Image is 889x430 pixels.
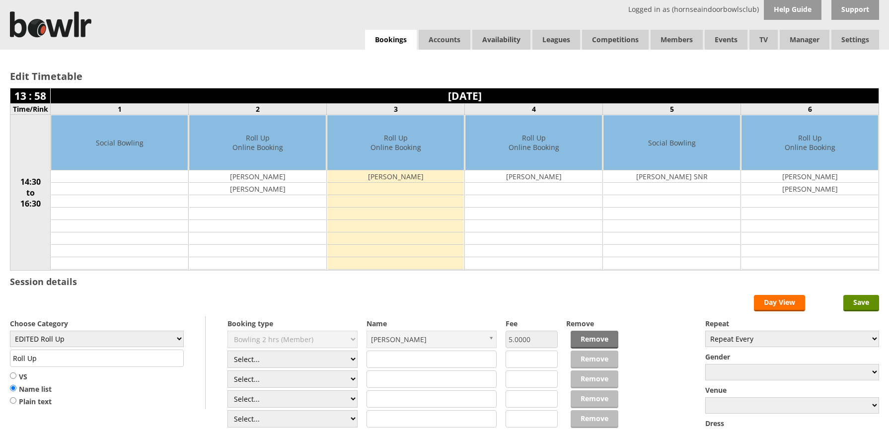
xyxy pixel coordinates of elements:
a: Remove [571,331,618,349]
span: TV [749,30,778,50]
a: Availability [472,30,530,50]
input: Name list [10,384,16,392]
span: Manager [780,30,829,50]
span: Settings [831,30,879,50]
td: [PERSON_NAME] [189,170,326,183]
a: [PERSON_NAME] [367,331,497,348]
td: 3 [327,104,465,115]
td: 14:30 to 16:30 [10,115,51,271]
td: 1 [51,104,189,115]
label: Remove [566,319,618,328]
td: 2 [189,104,327,115]
td: [PERSON_NAME] [465,170,602,183]
td: Time/Rink [10,104,51,115]
span: Accounts [419,30,470,50]
label: Repeat [705,319,879,328]
td: Roll Up Online Booking [327,115,464,170]
td: Roll Up Online Booking [189,115,326,170]
label: Choose Category [10,319,184,328]
h2: Edit Timetable [10,70,879,83]
span: Members [651,30,703,50]
label: VS [10,372,52,382]
label: Name [367,319,497,328]
td: [PERSON_NAME] [741,170,878,183]
td: [PERSON_NAME] [741,183,878,195]
label: Gender [705,352,879,361]
td: [DATE] [51,88,879,104]
a: Competitions [582,30,649,50]
label: Plain text [10,397,52,407]
td: 6 [741,104,879,115]
label: Dress [705,419,879,428]
input: Save [843,295,879,311]
a: Leagues [532,30,580,50]
label: Fee [506,319,558,328]
label: Name list [10,384,52,394]
a: Bookings [365,30,417,50]
td: 5 [603,104,741,115]
td: Social Bowling [603,115,740,170]
td: 13 : 58 [10,88,51,104]
label: Venue [705,385,879,395]
td: [PERSON_NAME] SNR [603,170,740,183]
a: Day View [754,295,805,311]
td: Social Bowling [51,115,188,170]
td: Roll Up Online Booking [465,115,602,170]
span: [PERSON_NAME] [371,331,484,348]
label: Booking type [227,319,358,328]
td: Roll Up Online Booking [741,115,878,170]
a: Events [705,30,747,50]
td: 4 [465,104,603,115]
td: [PERSON_NAME] [189,183,326,195]
input: Plain text [10,397,16,404]
td: [PERSON_NAME] [327,170,464,183]
input: VS [10,372,16,379]
input: Title/Description [10,350,184,367]
h3: Session details [10,276,77,287]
